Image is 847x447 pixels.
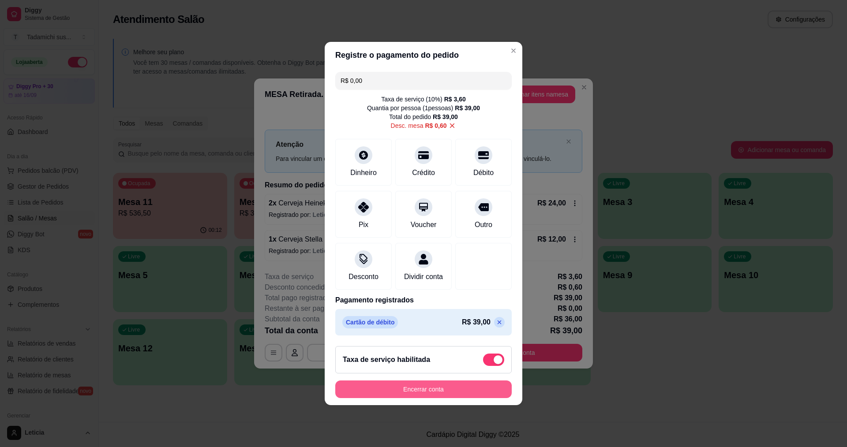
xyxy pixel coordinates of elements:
[335,380,512,398] button: Encerrar conta
[506,44,521,58] button: Close
[350,168,377,178] div: Dinheiro
[473,168,494,178] div: Débito
[325,42,522,68] header: Registre o pagamento do pedido
[341,72,506,89] input: Ex.: hambúrguer de cordeiro
[349,272,379,282] div: Desconto
[391,121,447,130] p: Desc. mesa
[343,354,430,365] h2: Taxa de serviço habilitada
[425,121,446,130] span: R$ 0,60
[475,220,492,230] div: Outro
[359,220,368,230] div: Pix
[462,317,491,328] p: R$ 39,00
[335,295,512,305] p: Pagamento registrados
[367,104,480,112] div: Quantia por pessoa ( 1 pessoas)
[411,220,437,230] div: Voucher
[444,95,466,104] div: R$ 3,60
[381,95,466,104] div: Taxa de serviço ( 10 %)
[433,112,458,121] div: R$ 39,00
[342,316,398,328] p: Cartão de débito
[404,272,443,282] div: Dividir conta
[389,112,458,121] div: Total do pedido
[455,104,480,112] div: R$ 39,00
[412,168,435,178] div: Crédito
